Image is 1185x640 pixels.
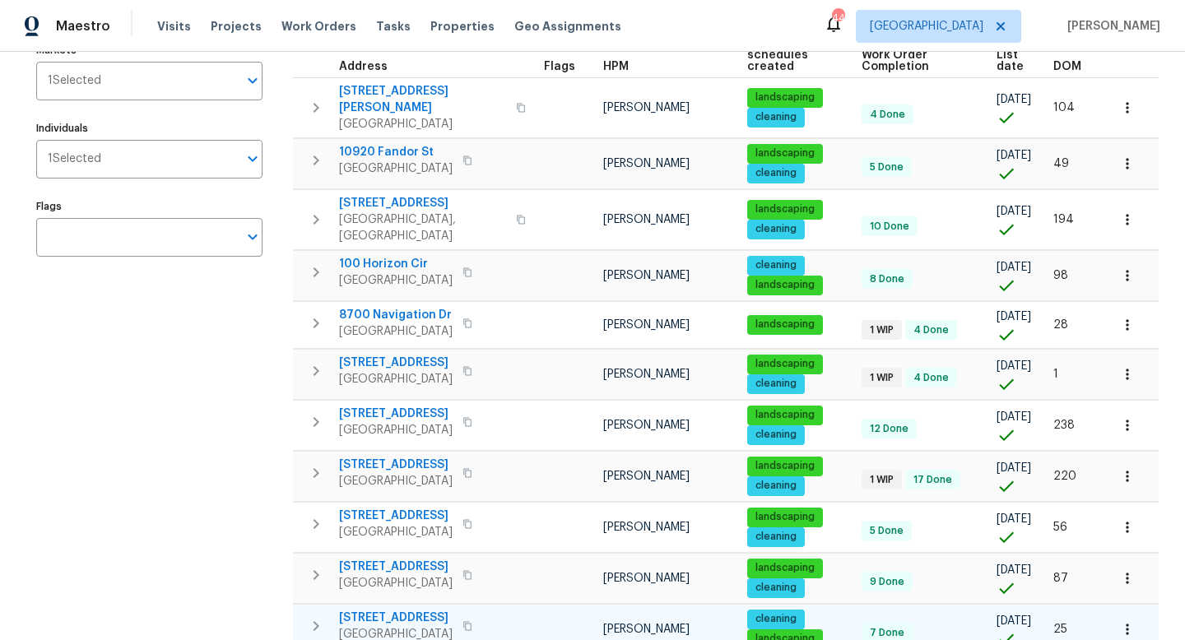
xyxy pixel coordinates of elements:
[603,522,690,533] span: [PERSON_NAME]
[907,323,955,337] span: 4 Done
[1053,61,1081,72] span: DOM
[997,311,1031,322] span: [DATE]
[747,38,834,72] span: Maintenance schedules created
[1053,270,1068,281] span: 98
[749,581,803,595] span: cleaning
[603,420,690,431] span: [PERSON_NAME]
[863,220,916,234] span: 10 Done
[749,377,803,391] span: cleaning
[997,513,1031,525] span: [DATE]
[997,615,1031,627] span: [DATE]
[603,624,690,635] span: [PERSON_NAME]
[997,462,1031,474] span: [DATE]
[997,49,1025,72] span: List date
[863,422,915,436] span: 12 Done
[48,74,101,88] span: 1 Selected
[862,49,968,72] span: Work Order Completion
[339,575,453,591] span: [GEOGRAPHIC_DATA]
[339,307,453,323] span: 8700 Navigation Dr
[603,270,690,281] span: [PERSON_NAME]
[863,524,910,538] span: 5 Done
[339,256,453,272] span: 100 Horizon Cir
[749,459,821,473] span: landscaping
[339,457,453,473] span: [STREET_ADDRESS]
[997,94,1031,105] span: [DATE]
[1061,18,1160,35] span: [PERSON_NAME]
[339,559,453,575] span: [STREET_ADDRESS]
[997,411,1031,423] span: [DATE]
[603,369,690,380] span: [PERSON_NAME]
[1053,420,1075,431] span: 238
[603,319,690,331] span: [PERSON_NAME]
[997,564,1031,576] span: [DATE]
[281,18,356,35] span: Work Orders
[339,272,453,289] span: [GEOGRAPHIC_DATA]
[997,262,1031,273] span: [DATE]
[211,18,262,35] span: Projects
[603,102,690,114] span: [PERSON_NAME]
[339,144,453,160] span: 10920 Fandor St
[339,406,453,422] span: [STREET_ADDRESS]
[339,160,453,177] span: [GEOGRAPHIC_DATA]
[749,428,803,442] span: cleaning
[749,90,821,104] span: landscaping
[863,473,900,487] span: 1 WIP
[603,573,690,584] span: [PERSON_NAME]
[603,214,690,225] span: [PERSON_NAME]
[339,61,388,72] span: Address
[749,318,821,332] span: landscaping
[863,371,900,385] span: 1 WIP
[997,150,1031,161] span: [DATE]
[1053,522,1067,533] span: 56
[749,612,803,626] span: cleaning
[1053,471,1076,482] span: 220
[749,166,803,180] span: cleaning
[339,508,453,524] span: [STREET_ADDRESS]
[544,61,575,72] span: Flags
[863,575,911,589] span: 9 Done
[603,61,629,72] span: HPM
[749,479,803,493] span: cleaning
[749,146,821,160] span: landscaping
[241,225,264,248] button: Open
[36,123,263,133] label: Individuals
[1053,102,1075,114] span: 104
[863,626,911,640] span: 7 Done
[870,18,983,35] span: [GEOGRAPHIC_DATA]
[749,222,803,236] span: cleaning
[339,83,506,116] span: [STREET_ADDRESS][PERSON_NAME]
[863,323,900,337] span: 1 WIP
[749,357,821,371] span: landscaping
[832,10,843,26] div: 44
[749,110,803,124] span: cleaning
[863,108,912,122] span: 4 Done
[1053,214,1074,225] span: 194
[1053,369,1058,380] span: 1
[339,323,453,340] span: [GEOGRAPHIC_DATA]
[339,195,506,211] span: [STREET_ADDRESS]
[749,408,821,422] span: landscaping
[36,202,263,211] label: Flags
[863,160,910,174] span: 5 Done
[339,116,506,132] span: [GEOGRAPHIC_DATA]
[339,610,453,626] span: [STREET_ADDRESS]
[603,158,690,169] span: [PERSON_NAME]
[430,18,495,35] span: Properties
[339,422,453,438] span: [GEOGRAPHIC_DATA]
[339,371,453,387] span: [GEOGRAPHIC_DATA]
[1053,573,1068,584] span: 87
[376,21,411,32] span: Tasks
[56,18,110,35] span: Maestro
[749,202,821,216] span: landscaping
[241,147,264,170] button: Open
[749,510,821,524] span: landscaping
[907,371,955,385] span: 4 Done
[514,18,621,35] span: Geo Assignments
[749,278,821,292] span: landscaping
[339,211,506,244] span: [GEOGRAPHIC_DATA], [GEOGRAPHIC_DATA]
[48,152,101,166] span: 1 Selected
[339,355,453,371] span: [STREET_ADDRESS]
[241,69,264,92] button: Open
[1053,158,1069,169] span: 49
[863,272,911,286] span: 8 Done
